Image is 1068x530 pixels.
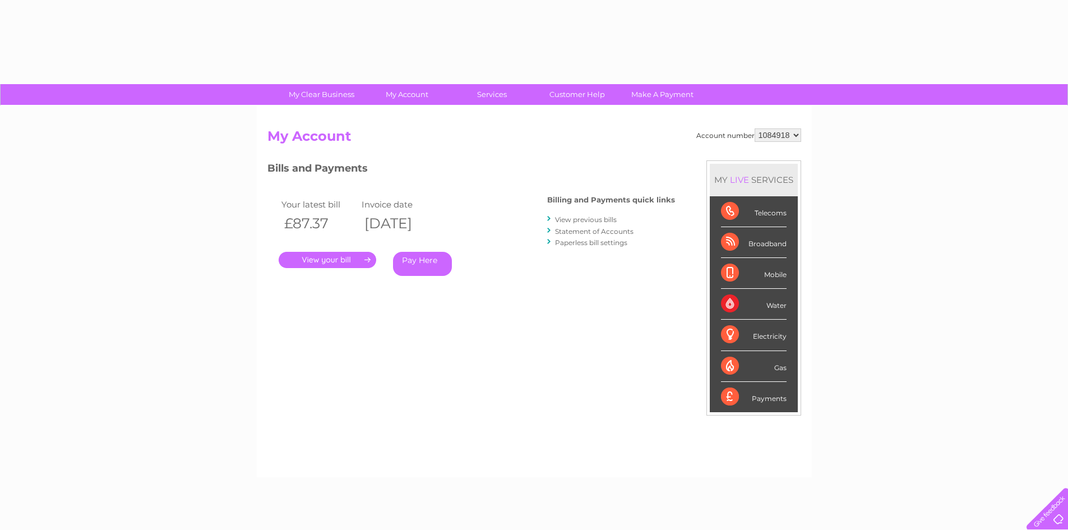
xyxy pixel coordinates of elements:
a: Pay Here [393,252,452,276]
a: Customer Help [531,84,623,105]
a: . [279,252,376,268]
div: Account number [696,128,801,142]
h4: Billing and Payments quick links [547,196,675,204]
th: £87.37 [279,212,359,235]
a: View previous bills [555,215,617,224]
th: [DATE] [359,212,440,235]
a: Make A Payment [616,84,709,105]
a: My Clear Business [275,84,368,105]
div: Telecoms [721,196,787,227]
td: Your latest bill [279,197,359,212]
h2: My Account [267,128,801,150]
h3: Bills and Payments [267,160,675,180]
div: LIVE [728,174,751,185]
div: Broadband [721,227,787,258]
div: Gas [721,351,787,382]
td: Invoice date [359,197,440,212]
div: Water [721,289,787,320]
a: My Account [360,84,453,105]
a: Statement of Accounts [555,227,634,236]
div: Payments [721,382,787,412]
div: Electricity [721,320,787,351]
a: Services [446,84,538,105]
div: Mobile [721,258,787,289]
div: MY SERVICES [710,164,798,196]
a: Paperless bill settings [555,238,627,247]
